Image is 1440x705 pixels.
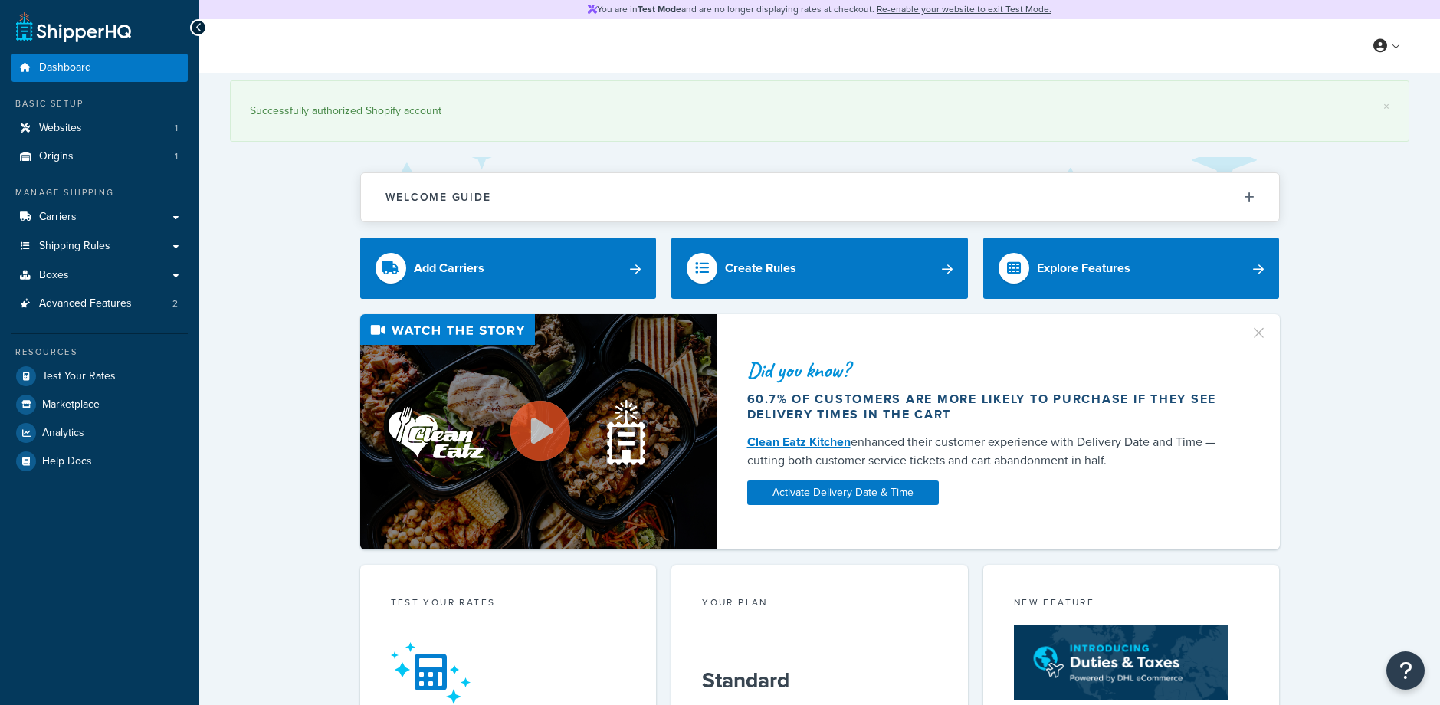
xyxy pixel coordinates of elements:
[11,362,188,390] a: Test Your Rates
[39,150,74,163] span: Origins
[11,391,188,418] a: Marketplace
[747,433,851,451] a: Clean Eatz Kitchen
[11,97,188,110] div: Basic Setup
[671,238,968,299] a: Create Rules
[250,100,1389,122] div: Successfully authorized Shopify account
[983,238,1280,299] a: Explore Features
[11,261,188,290] a: Boxes
[702,595,937,613] div: Your Plan
[747,480,939,505] a: Activate Delivery Date & Time
[1037,257,1130,279] div: Explore Features
[391,595,626,613] div: Test your rates
[11,54,188,82] a: Dashboard
[702,668,937,693] h5: Standard
[39,297,132,310] span: Advanced Features
[360,314,717,549] img: Video thumbnail
[11,143,188,171] a: Origins1
[42,427,84,440] span: Analytics
[39,122,82,135] span: Websites
[414,257,484,279] div: Add Carriers
[11,448,188,475] a: Help Docs
[172,297,178,310] span: 2
[361,173,1279,221] button: Welcome Guide
[11,114,188,143] a: Websites1
[42,398,100,412] span: Marketplace
[747,359,1232,381] div: Did you know?
[725,257,796,279] div: Create Rules
[11,290,188,318] li: Advanced Features
[42,455,92,468] span: Help Docs
[39,61,91,74] span: Dashboard
[11,186,188,199] div: Manage Shipping
[1386,651,1425,690] button: Open Resource Center
[11,346,188,359] div: Resources
[385,192,491,203] h2: Welcome Guide
[39,211,77,224] span: Carriers
[747,433,1232,470] div: enhanced their customer experience with Delivery Date and Time — cutting both customer service ti...
[11,143,188,171] li: Origins
[175,122,178,135] span: 1
[877,2,1051,16] a: Re-enable your website to exit Test Mode.
[11,290,188,318] a: Advanced Features2
[11,232,188,261] a: Shipping Rules
[638,2,681,16] strong: Test Mode
[747,392,1232,422] div: 60.7% of customers are more likely to purchase if they see delivery times in the cart
[39,240,110,253] span: Shipping Rules
[175,150,178,163] span: 1
[42,370,116,383] span: Test Your Rates
[39,269,69,282] span: Boxes
[1383,100,1389,113] a: ×
[11,419,188,447] a: Analytics
[360,238,657,299] a: Add Carriers
[11,203,188,231] a: Carriers
[1014,595,1249,613] div: New Feature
